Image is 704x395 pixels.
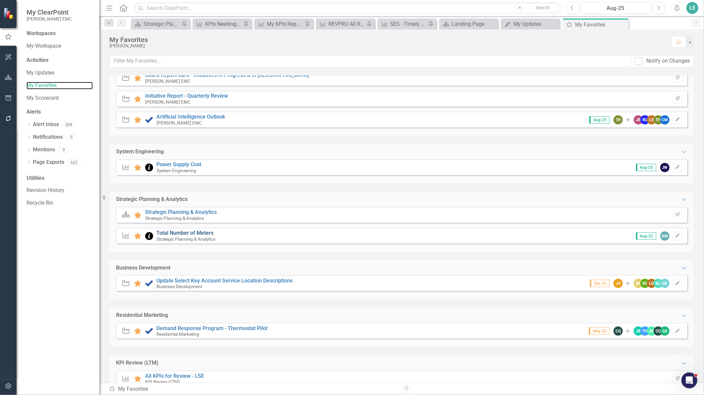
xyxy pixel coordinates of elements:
div: KPI Review (LTM) [116,359,158,367]
div: TH [614,115,623,124]
div: TH [640,326,650,336]
div: CQ [654,326,663,336]
div: Alerts [27,108,93,116]
div: Residential Marketing [116,312,168,319]
a: Revision History [27,187,93,194]
input: Search ClearPoint... [134,2,561,14]
div: LD [647,115,656,124]
span: Search [536,5,550,10]
a: Demand Response Program - Thermostat Pilot [156,325,267,331]
a: Landing Page [441,20,497,28]
a: Strategic Planning & Analytics [133,20,180,28]
div: My KPIs Report [267,20,303,28]
a: Initiative Report - Quarterly Review [145,93,228,99]
div: CQ [614,326,623,336]
a: Notifications [33,133,63,141]
div: KPIs Needing Updated [205,20,242,28]
a: My KPIs Report [256,20,303,28]
a: My Favorites [27,82,93,89]
span: My ClearPoint [27,8,72,16]
a: REVPRO All RUS Budget to Actuals [318,20,365,28]
a: Alert Inbox [33,121,59,128]
small: System Engineering [156,168,196,173]
iframe: Intercom live chat [681,372,697,388]
button: Search [526,3,559,13]
div: DM [660,231,670,241]
small: [PERSON_NAME] EMC [145,99,191,105]
div: Strategic Planning & Analytics [116,196,188,203]
img: Complete [145,279,153,287]
small: Residential Marketing [156,331,199,337]
div: BA [634,279,643,288]
a: SES - Timely Communication to Members [379,20,427,28]
div: Activities [27,57,93,64]
div: Landing Page [452,20,497,28]
img: Information Only (No Update) [145,164,153,172]
small: [PERSON_NAME] EMC [156,120,202,125]
div: JM [647,326,656,336]
div: GS [660,326,670,336]
div: WJ [654,279,663,288]
div: Aug-25 [583,4,648,12]
div: My Favorites [109,36,665,43]
div: JW [660,163,670,172]
a: Total Number of Meters [156,230,213,236]
div: DC [640,279,650,288]
small: [PERSON_NAME] EMC [145,78,191,84]
div: [PERSON_NAME] [109,43,665,48]
img: Information Only (No Update) [145,232,153,240]
small: Strategic Planning & Analytics [145,216,204,221]
small: KPI Review (LTM) [145,379,180,384]
span: Aug-25 [636,164,656,171]
div: Strategic Planning & Analytics [144,20,180,28]
div: Business Development [116,264,170,272]
div: My Updates [513,20,558,28]
div: Utilities [27,174,93,182]
div: CK [660,279,670,288]
img: Complete [145,327,153,335]
a: My Updates [27,69,93,77]
span: Aug-25 [636,232,656,240]
div: JB [634,115,643,124]
div: LD [647,279,656,288]
div: CM [660,115,670,124]
small: Strategic Planning & Analytics [156,236,215,242]
div: 0 [66,134,77,140]
small: [PERSON_NAME] EMC [27,16,72,22]
div: RC [640,115,650,124]
div: JS [614,279,623,288]
div: SES - Timely Communication to Members [390,20,427,28]
input: Filter My Favorites... [109,55,631,67]
div: 209 [62,122,75,127]
button: LE [686,2,698,14]
a: Mentions [33,146,55,154]
a: Strategic Planning & Analytics [145,209,217,215]
a: Power Supply Cost [156,161,201,168]
div: My Favorites [575,21,627,29]
a: KPIs Needing Updated [194,20,242,28]
a: Artificial Intelligence Outlook [156,114,225,120]
button: Aug-25 [580,2,651,14]
div: JB [634,326,643,336]
a: Update Select Key Account Service Location Descriptions [156,277,293,284]
small: Business Development [156,284,202,289]
span: Dec-24 [590,280,610,287]
div: REVPRO All RUS Budget to Actuals [328,20,365,28]
a: My Scorecard [27,94,93,102]
a: My Updates [502,20,558,28]
div: System Engineering [116,148,164,156]
a: All KPIs for Review - LSE [145,373,204,379]
a: My Workspace [27,42,93,50]
img: ClearPoint Strategy [3,7,15,19]
div: Workspaces [27,30,56,37]
a: Recycle Bin [27,199,93,207]
a: Page Exports [33,159,64,166]
div: TH [654,115,663,124]
div: My Favorites [109,385,397,393]
span: Aug-25 [589,116,610,123]
div: 0 [58,147,69,153]
span: May-25 [589,327,610,335]
div: 622 [68,160,81,165]
div: Notify on Changes [646,57,690,65]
